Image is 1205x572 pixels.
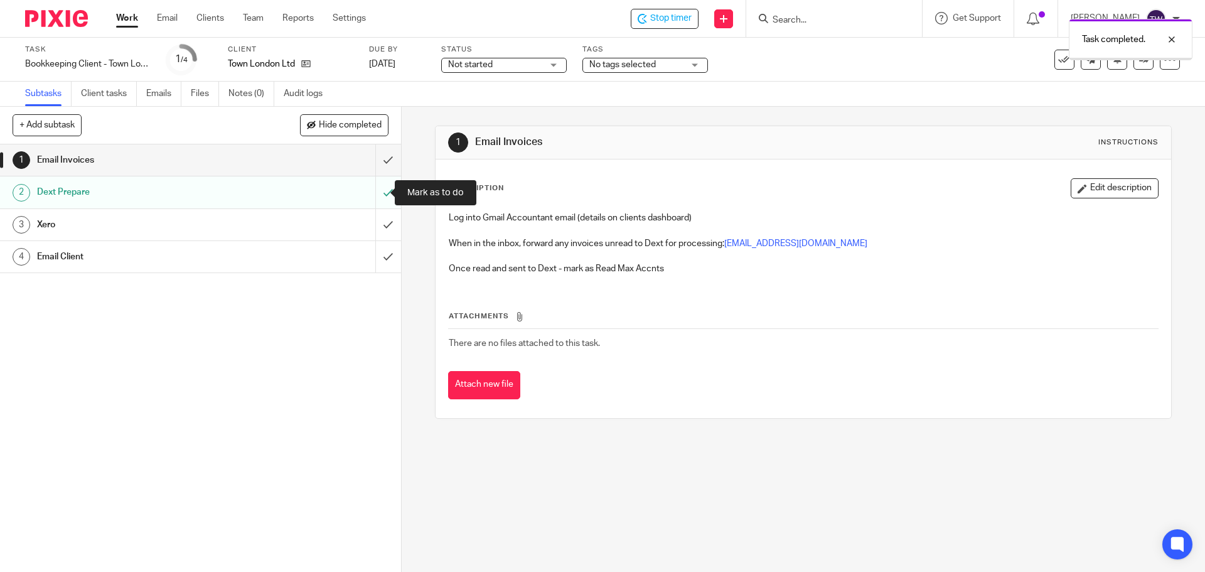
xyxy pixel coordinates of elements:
[1098,138,1159,148] div: Instructions
[37,183,254,202] h1: Dext Prepare
[448,132,468,153] div: 1
[448,60,493,69] span: Not started
[582,45,708,55] label: Tags
[25,58,151,70] div: Bookkeeping Client - Town London Ltd - [DATE]
[589,60,656,69] span: No tags selected
[300,114,388,136] button: Hide completed
[319,121,382,131] span: Hide completed
[449,339,600,348] span: There are no files attached to this task.
[449,237,1157,250] p: When in the inbox, forward any invoices unread to Dext for processing:
[631,9,699,29] div: Town London Ltd - Bookkeeping Client - Town London Ltd - Thursday
[333,12,366,24] a: Settings
[175,52,188,67] div: 1
[228,82,274,106] a: Notes (0)
[13,184,30,202] div: 2
[81,82,137,106] a: Client tasks
[37,215,254,234] h1: Xero
[449,313,509,320] span: Attachments
[13,216,30,234] div: 3
[13,151,30,169] div: 1
[146,82,181,106] a: Emails
[724,239,867,248] a: [EMAIL_ADDRESS][DOMAIN_NAME]
[25,45,151,55] label: Task
[37,247,254,266] h1: Email Client
[448,183,504,193] p: Description
[228,45,353,55] label: Client
[13,248,30,266] div: 4
[449,262,1157,275] p: Once read and sent to Dext - mark as Read Max Accnts
[448,371,520,399] button: Attach new file
[228,58,295,70] p: Town London Ltd
[157,12,178,24] a: Email
[369,45,426,55] label: Due by
[196,12,224,24] a: Clients
[475,136,830,149] h1: Email Invoices
[191,82,219,106] a: Files
[37,151,254,170] h1: Email Invoices
[25,82,72,106] a: Subtasks
[25,58,151,70] div: Bookkeeping Client - Town London Ltd - Thursday
[181,57,188,63] small: /4
[243,12,264,24] a: Team
[369,60,395,68] span: [DATE]
[1082,33,1145,46] p: Task completed.
[449,212,1157,224] p: Log into Gmail Accountant email (details on clients dashboard)
[284,82,332,106] a: Audit logs
[282,12,314,24] a: Reports
[25,10,88,27] img: Pixie
[441,45,567,55] label: Status
[13,114,82,136] button: + Add subtask
[1146,9,1166,29] img: svg%3E
[1071,178,1159,198] button: Edit description
[116,12,138,24] a: Work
